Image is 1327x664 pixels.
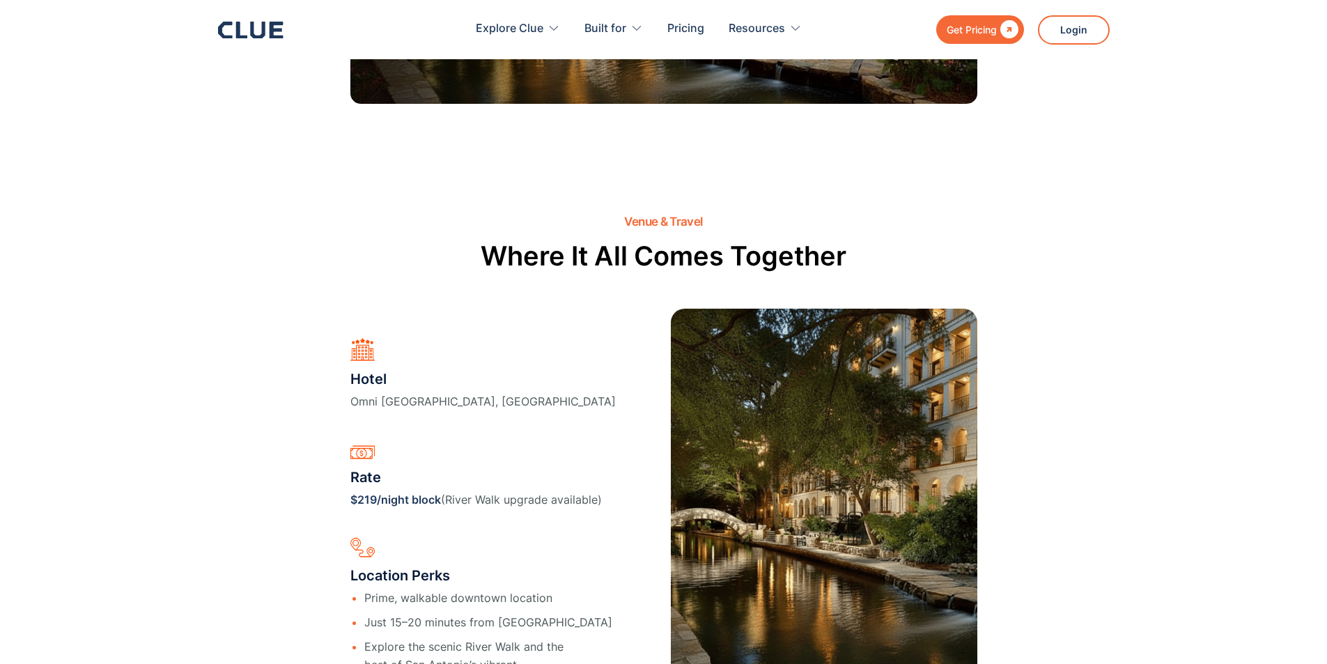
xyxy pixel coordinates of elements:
[350,565,612,586] h3: Location Perks
[350,467,602,488] h3: Rate
[350,493,441,507] a: $219/night block
[476,7,543,51] div: Explore Clue
[997,21,1018,38] div: 
[481,239,846,273] h3: Where It All Comes Together
[624,215,702,229] h2: Venue & Travel
[667,7,704,51] a: Pricing
[364,589,612,607] p: Prime, walkable downtown location
[364,614,612,631] p: Just 15–20 minutes from [GEOGRAPHIC_DATA]
[947,21,997,38] div: Get Pricing
[350,369,616,389] h3: Hotel
[476,7,560,51] div: Explore Clue
[729,7,785,51] div: Resources
[1038,15,1110,45] a: Login
[350,393,616,410] p: Omni [GEOGRAPHIC_DATA], [GEOGRAPHIC_DATA]
[584,7,626,51] div: Built for
[584,7,643,51] div: Built for
[350,491,602,509] p: (River Walk upgrade available)
[936,15,1024,44] a: Get Pricing
[729,7,802,51] div: Resources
